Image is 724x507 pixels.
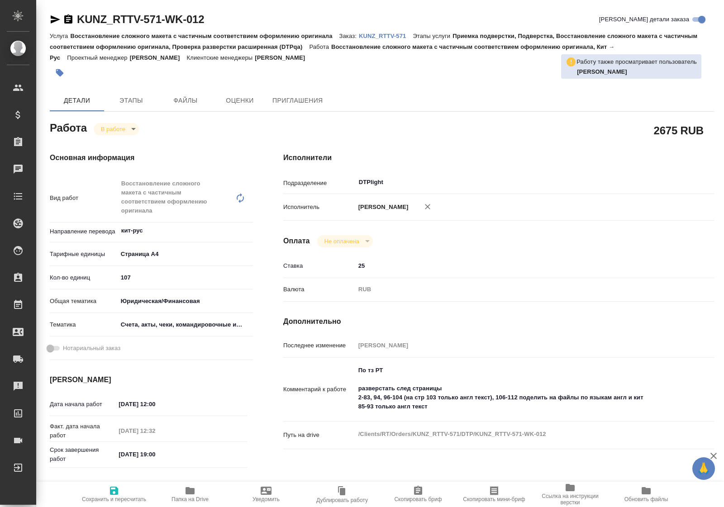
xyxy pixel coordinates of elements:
button: Скопировать ссылку для ЯМессенджера [50,14,61,25]
button: Добавить тэг [50,63,70,83]
button: Скопировать мини-бриф [456,482,532,507]
p: Общая тематика [50,297,118,306]
span: Папка на Drive [171,496,209,502]
textarea: По тз РТ разверстать след страницы 2-83, 94, 96-104 (на стр 103 только англ текст), 106-112 подел... [355,363,678,414]
p: Восстановление сложного макета с частичным соответствием оформлению оригинала [70,33,339,39]
button: Скопировать бриф [380,482,456,507]
p: Направление перевода [50,227,118,236]
div: Счета, акты, чеки, командировочные и таможенные документы [118,317,253,332]
button: Open [673,181,675,183]
p: Последнее изменение [283,341,355,350]
p: Проектный менеджер [67,54,129,61]
input: ✎ Введи что-нибудь [118,271,253,284]
input: ✎ Введи что-нибудь [355,259,678,272]
button: Уведомить [228,482,304,507]
span: Нотариальный заказ [63,344,120,353]
button: Дублировать работу [304,482,380,507]
span: Уведомить [252,496,280,502]
span: Сохранить и пересчитать [82,496,146,502]
input: ✎ Введи что-нибудь [115,398,195,411]
span: Файлы [164,95,207,106]
button: Обновить файлы [608,482,684,507]
button: Сохранить и пересчитать [76,482,152,507]
textarea: /Clients/RT/Orders/KUNZ_RTTV-571/DTP/KUNZ_RTTV-571-WK-012 [355,426,678,442]
p: Путь на drive [283,431,355,440]
p: KUNZ_RTTV-571 [359,33,413,39]
p: Вид работ [50,194,118,203]
span: Приглашения [272,95,323,106]
div: В работе [94,123,139,135]
div: Страница А4 [118,246,253,262]
p: Восстановление сложного макета с частичным соответствием оформлению оригинала, Кит → Рус [50,43,614,61]
p: Тарифные единицы [50,250,118,259]
h2: Работа [50,119,87,135]
p: Заказ: [339,33,359,39]
h4: Оплата [283,236,310,246]
button: Ссылка на инструкции верстки [532,482,608,507]
h4: Исполнители [283,152,714,163]
p: Работа [309,43,331,50]
p: Срок завершения работ [50,445,115,464]
span: Этапы [110,95,153,106]
button: Папка на Drive [152,482,228,507]
p: Подразделение [283,179,355,188]
p: Смыслова Светлана [577,67,697,76]
button: Удалить исполнителя [418,197,438,217]
input: ✎ Введи что-нибудь [115,448,195,461]
span: Дублировать работу [316,497,368,503]
p: [PERSON_NAME] [355,203,409,212]
p: [PERSON_NAME] [130,54,187,61]
button: Скопировать ссылку [63,14,74,25]
p: Факт. срок заверш. работ [50,480,115,498]
p: Клиентские менеджеры [187,54,255,61]
span: Оценки [218,95,262,106]
p: Комментарий к работе [283,385,355,394]
button: Open [248,230,250,232]
input: Пустое поле [355,339,678,352]
input: Пустое поле [115,424,195,437]
h2: 2675 RUB [654,123,704,138]
span: Детали [55,95,99,106]
b: [PERSON_NAME] [577,68,627,75]
h4: Дополнительно [283,316,714,327]
span: 🙏 [696,459,711,478]
p: Тематика [50,320,118,329]
p: [PERSON_NAME] [255,54,312,61]
a: KUNZ_RTTV-571-WK-012 [77,13,204,25]
p: Валюта [283,285,355,294]
span: Обновить файлы [624,496,668,502]
span: Скопировать бриф [394,496,442,502]
span: Скопировать мини-бриф [463,496,525,502]
p: Факт. дата начала работ [50,422,115,440]
span: [PERSON_NAME] детали заказа [599,15,689,24]
h4: [PERSON_NAME] [50,374,247,385]
div: RUB [355,282,678,297]
span: Ссылка на инструкции верстки [538,493,603,506]
div: В работе [317,235,373,247]
p: Дата начала работ [50,400,115,409]
button: 🙏 [692,457,715,480]
p: Кол-во единиц [50,273,118,282]
button: Не оплачена [322,237,362,245]
p: Этапы услуги [413,33,452,39]
div: Юридическая/Финансовая [118,294,253,309]
button: В работе [98,125,128,133]
a: KUNZ_RTTV-571 [359,32,413,39]
p: Исполнитель [283,203,355,212]
h4: Основная информация [50,152,247,163]
p: Услуга [50,33,70,39]
p: Ставка [283,261,355,270]
p: Работу также просматривает пользователь [576,57,697,66]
